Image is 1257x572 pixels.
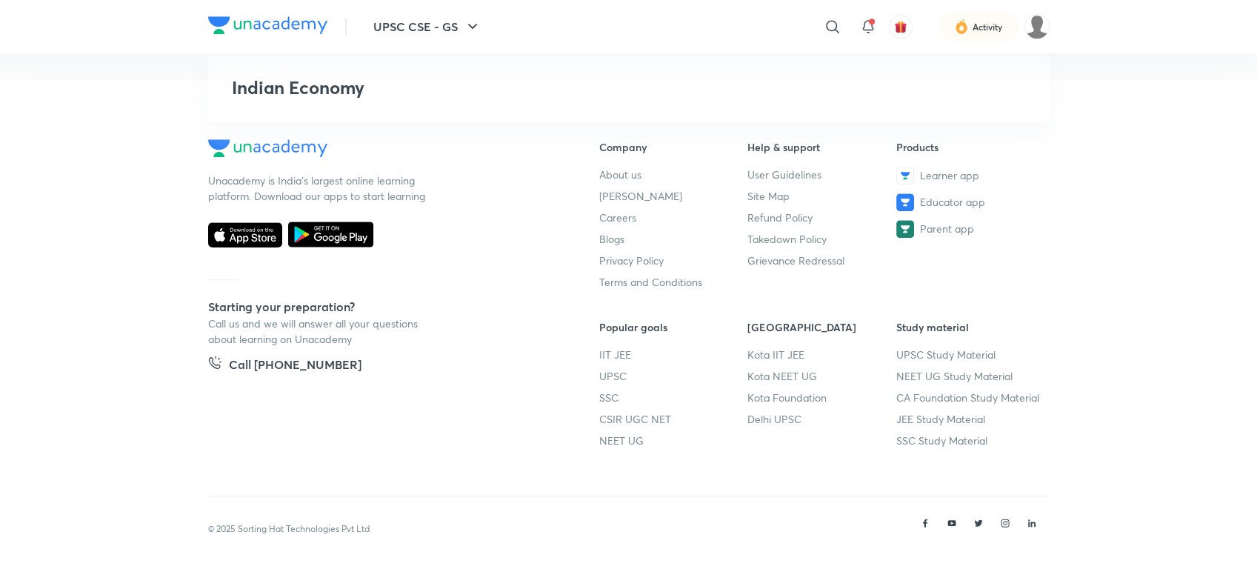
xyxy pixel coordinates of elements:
a: About us [599,167,748,182]
a: Terms and Conditions [599,274,748,290]
a: Site Map [747,188,896,204]
a: Refund Policy [747,210,896,225]
img: avatar [894,20,907,33]
img: activity [955,18,968,36]
h6: [GEOGRAPHIC_DATA] [747,319,896,335]
a: UPSC Study Material [896,347,1045,362]
span: Learner app [920,167,979,183]
h5: Starting your preparation? [208,298,552,316]
a: NEET UG [599,433,748,448]
a: [PERSON_NAME] [599,188,748,204]
a: Company Logo [208,16,327,38]
span: Careers [599,210,636,225]
a: NEET UG Study Material [896,368,1045,384]
a: SSC Study Material [896,433,1045,448]
p: Call us and we will answer all your questions about learning on Unacademy [208,316,430,347]
h5: Call [PHONE_NUMBER] [229,356,361,376]
a: Educator app [896,193,1045,211]
p: © 2025 Sorting Hat Technologies Pvt Ltd [208,522,370,536]
span: Parent app [920,221,974,236]
img: Company Logo [208,139,327,157]
a: Call [PHONE_NUMBER] [208,356,361,376]
a: Learner app [896,167,1045,184]
h6: Company [599,139,748,155]
a: UPSC [599,368,748,384]
a: CA Foundation Study Material [896,390,1045,405]
a: Company Logo [208,139,552,161]
img: Company Logo [208,16,327,34]
a: CSIR UGC NET [599,411,748,427]
a: Kota Foundation [747,390,896,405]
h6: Help & support [747,139,896,155]
a: Kota IIT JEE [747,347,896,362]
a: Parent app [896,220,1045,238]
a: Careers [599,210,748,225]
h6: Study material [896,319,1045,335]
a: Grievance Redressal [747,253,896,268]
a: Privacy Policy [599,253,748,268]
a: Blogs [599,231,748,247]
h3: Indian Economy [232,77,812,99]
span: Educator app [920,194,985,210]
a: SSC [599,390,748,405]
h6: Products [896,139,1045,155]
img: Somdev [1024,14,1050,39]
img: Parent app [896,220,914,238]
img: Educator app [896,193,914,211]
h6: Popular goals [599,319,748,335]
a: Delhi UPSC [747,411,896,427]
button: avatar [889,15,913,39]
a: IIT JEE [599,347,748,362]
a: Takedown Policy [747,231,896,247]
button: UPSC CSE - GS [364,12,490,41]
a: Kota NEET UG [747,368,896,384]
a: JEE Study Material [896,411,1045,427]
a: User Guidelines [747,167,896,182]
img: Learner app [896,167,914,184]
p: Unacademy is India’s largest online learning platform. Download our apps to start learning [208,173,430,204]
